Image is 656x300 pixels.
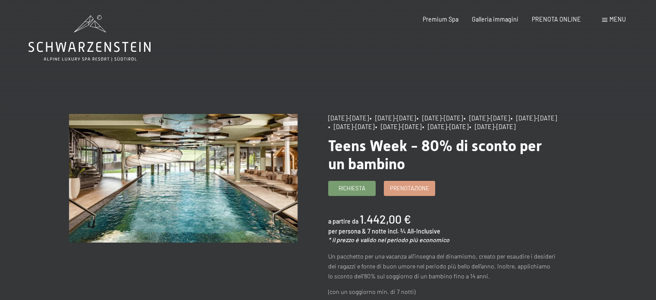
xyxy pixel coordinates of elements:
span: • [DATE]-[DATE] [422,123,468,130]
a: Prenotazione [384,181,435,196]
span: Prenotazione [390,184,429,192]
span: • [DATE]-[DATE] [417,114,463,122]
span: • [DATE]-[DATE] [464,114,510,122]
b: 1.442,00 € [360,212,411,226]
span: [DATE]-[DATE] [328,114,369,122]
p: Un pacchetto per una vacanza all’insegna del dinamismo, creato per esaudire i desideri dei ragazz... [328,252,557,281]
span: • [DATE]-[DATE] [328,123,374,130]
a: Galleria immagini [472,16,518,23]
span: a partire da [328,218,358,225]
span: • [DATE]-[DATE] [370,114,416,122]
span: incl. ¾ All-Inclusive [388,227,440,235]
span: • [DATE]-[DATE] [511,114,557,122]
em: * il prezzo è valido nel periodo più economico [328,236,449,243]
span: per persona & [328,227,366,235]
span: 7 notte [367,227,386,235]
span: Richiesta [339,184,365,192]
a: Premium Spa [423,16,458,23]
span: • [DATE]-[DATE] [375,123,421,130]
p: (con un soggiorno min. di 7 notti) [328,287,557,297]
span: Menu [609,16,626,23]
img: Teens Week - 80% di sconto per un bambino [69,114,298,243]
a: Richiesta [329,181,375,196]
span: • [DATE]-[DATE] [469,123,515,130]
span: Teens Week - 80% di sconto per un bambino [328,137,542,173]
a: PRENOTA ONLINE [532,16,581,23]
